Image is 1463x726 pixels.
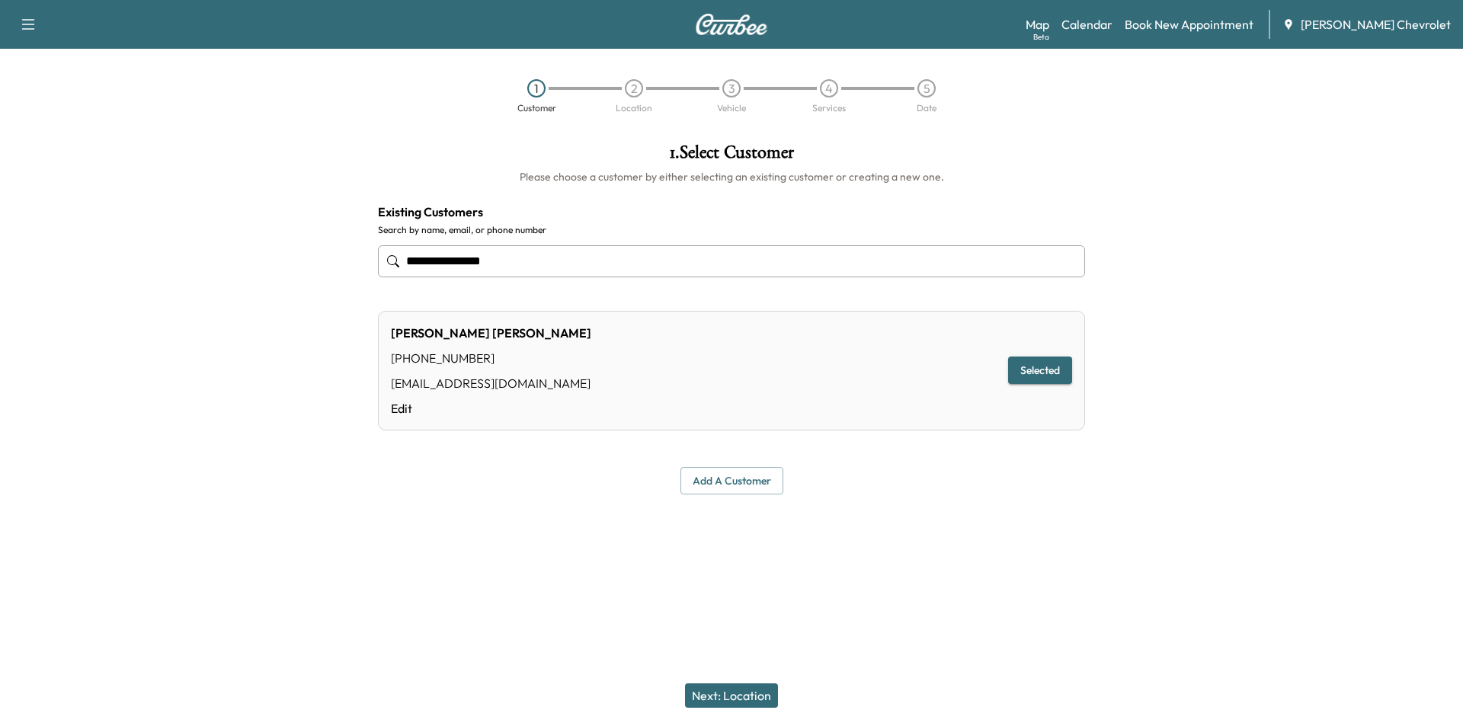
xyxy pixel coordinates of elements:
[1026,15,1049,34] a: MapBeta
[717,104,746,113] div: Vehicle
[1033,31,1049,43] div: Beta
[1125,15,1253,34] a: Book New Appointment
[391,399,591,417] a: Edit
[391,349,591,367] div: [PHONE_NUMBER]
[1301,15,1451,34] span: [PERSON_NAME] Chevrolet
[378,169,1085,184] h6: Please choose a customer by either selecting an existing customer or creating a new one.
[820,79,838,98] div: 4
[527,79,546,98] div: 1
[812,104,846,113] div: Services
[378,203,1085,221] h4: Existing Customers
[917,104,936,113] div: Date
[1061,15,1112,34] a: Calendar
[680,467,783,495] button: Add a customer
[625,79,643,98] div: 2
[378,143,1085,169] h1: 1 . Select Customer
[695,14,768,35] img: Curbee Logo
[391,324,591,342] div: [PERSON_NAME] [PERSON_NAME]
[616,104,652,113] div: Location
[685,683,778,708] button: Next: Location
[1008,357,1072,385] button: Selected
[378,224,1085,236] label: Search by name, email, or phone number
[722,79,741,98] div: 3
[517,104,556,113] div: Customer
[391,374,591,392] div: [EMAIL_ADDRESS][DOMAIN_NAME]
[917,79,936,98] div: 5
